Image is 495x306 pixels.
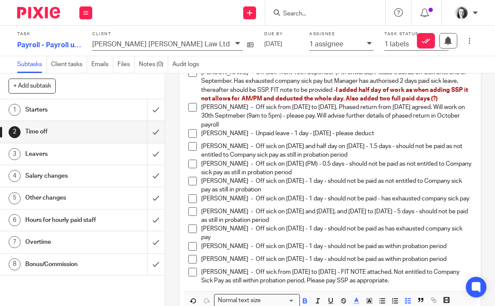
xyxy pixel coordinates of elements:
div: 2 [9,126,21,138]
a: Subtasks [17,56,47,73]
div: 7 [9,236,21,248]
img: Pixie [17,7,60,18]
div: 3 [9,148,21,160]
p: [PERSON_NAME] - Off sick from [DATE] to [DATE]. Phased return from [DATE] agreed. Will work on 30... [201,103,472,129]
a: Notes (0) [139,56,168,73]
p: [PERSON_NAME] - Off sick from 10th Septmber (PM onwards). Please treat as off sick until end of S... [201,68,472,103]
div: 5 [9,192,21,204]
h1: Time off [25,125,101,138]
a: Emails [91,56,113,73]
p: [PERSON_NAME] - Off sick on [DATE] - 1 day - should not be paid - has exhausted company sick pay [201,194,472,203]
span: I added half day of work as when adding SSP it not allows for AM/PM and deducted the whole day. A... [201,87,469,102]
div: 1 [9,104,21,116]
span: [DATE] [264,41,282,47]
img: T1JH8BBNX-UMG48CW64-d2649b4fbe26-512.png [455,6,468,20]
p: [PERSON_NAME] - Unpaid leave - 1 day - [DATE] - please deduct [201,129,472,138]
div: 6 [9,214,21,226]
div: 8 [9,258,21,270]
label: Client [92,31,254,37]
p: [PERSON_NAME] - Off sick on [DATE] and half day on [DATE] - 1.5 days - should not be paid as not ... [201,142,472,160]
label: Assignee [309,31,374,37]
input: Search for option [264,296,295,305]
p: [PERSON_NAME] - Off sick on [DATE] - 1 day - should not be paid as within probation period [201,255,472,264]
div: 4 [9,170,21,182]
p: [PERSON_NAME] - Off sick on [DATE] - 1 day - should not be paid as has exhausted company sick pay [201,224,472,242]
h1: Bonus/Commission [25,258,101,271]
a: Client tasks [51,56,87,73]
a: Files [118,56,135,73]
span: Normal text size [216,296,263,305]
label: Task status [384,31,449,37]
p: 1 assignee [309,40,343,48]
label: Task [17,31,81,37]
label: Due by [264,31,299,37]
h1: Other changes [25,191,101,204]
p: [PERSON_NAME] - Off sick on [DATE] (PM) - 0.5 days - should not be paid as not entitled to Compan... [201,160,472,177]
h1: Leavers [25,148,101,161]
p: [PERSON_NAME] - Off sick on [DATE] - 1 day - should not be paid as not entitled to Company sick p... [201,177,472,194]
p: [PERSON_NAME] - Off sick from [DATE] to [DATE] - FIT NOTE attached. Not entitled to Company Sick ... [201,268,472,285]
a: Audit logs [172,56,203,73]
p: [PERSON_NAME] [PERSON_NAME] Law Ltd [92,40,230,48]
h1: Hours for hourly paid staff [25,214,101,227]
p: [PERSON_NAME] - Off sick on [DATE] and [DATE], and [DATE] to [DATE] - 5 days - should not be paid... [201,207,472,225]
button: + Add subtask [9,79,56,93]
h1: Overtime [25,236,101,248]
h1: Starters [25,103,101,116]
p: [PERSON_NAME] - Off sick on [DATE] - 1 day - should not be paid as within probation period [201,242,472,251]
h1: Salary changes [25,170,101,182]
input: Search [282,10,359,18]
